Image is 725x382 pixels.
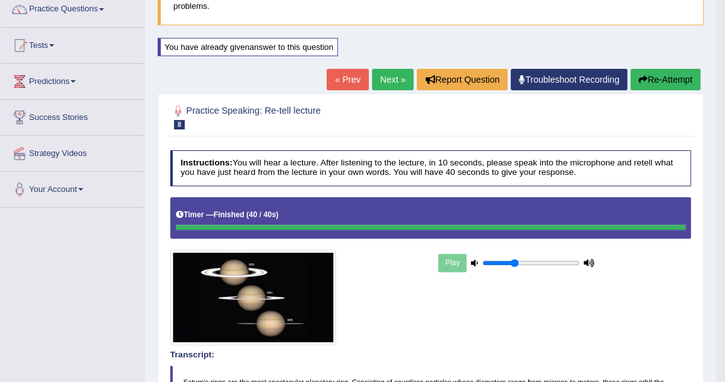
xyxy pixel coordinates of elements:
[1,64,144,95] a: Predictions
[170,150,692,186] h4: You will hear a lecture. After listening to the lecture, in 10 seconds, please speak into the mic...
[630,69,700,90] button: Re-Attempt
[276,210,279,219] b: )
[176,211,278,219] h5: Timer —
[327,69,368,90] a: « Prev
[1,100,144,131] a: Success Stories
[214,210,245,219] b: Finished
[174,120,185,129] span: 8
[180,158,232,167] b: Instructions:
[417,69,507,90] button: Report Question
[170,103,494,129] h2: Practice Speaking: Re-tell lecture
[372,69,414,90] a: Next »
[158,38,338,56] div: You have already given answer to this question
[170,350,692,360] h4: Transcript:
[246,210,249,219] b: (
[249,210,276,219] b: 40 / 40s
[1,172,144,203] a: Your Account
[511,69,627,90] a: Troubleshoot Recording
[1,136,144,167] a: Strategy Videos
[1,28,144,59] a: Tests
